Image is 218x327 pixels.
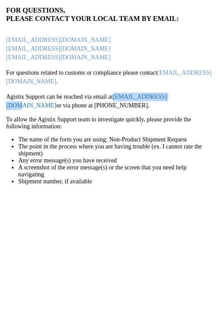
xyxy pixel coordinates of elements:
li: The name of the form you are using: Non-Product Shipment Request [18,136,212,143]
p: To allow the Agistix Support team to investigate quickly, please provide the following information: [6,116,212,130]
a: [EMAIL_ADDRESS][DOMAIN_NAME] [6,54,111,61]
li: Any error message(s) you have received [18,157,212,164]
p: please contact your local team by email: [6,14,212,23]
h3: For questions, [6,6,212,23]
a: [EMAIL_ADDRESS][DOMAIN_NAME] [6,69,211,85]
a: [EMAIL_ADDRESS][DOMAIN_NAME] [6,93,167,109]
p: Agistix Support can be reached via email at or via phone at [PHONE_NUMBER]. [6,93,212,110]
li: Shipment number, if available [18,178,212,185]
div: For questions related to customs or compliance please contact . [6,69,212,86]
li: A screenshot of the error message(s) or the screen that you need help navigating [18,164,212,178]
a: [EMAIL_ADDRESS][DOMAIN_NAME] [6,37,111,43]
li: The point in the process where you are having trouble (ex. I cannot rate the shipment) [18,143,212,157]
a: [EMAIL_ADDRESS][DOMAIN_NAME] [6,45,111,52]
